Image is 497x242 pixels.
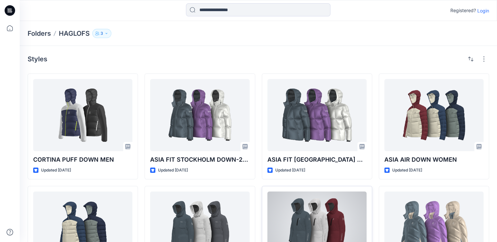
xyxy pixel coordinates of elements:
[158,167,188,174] p: Updated [DATE]
[101,30,103,37] p: 3
[450,7,476,14] p: Registered?
[59,29,90,38] p: HAGLOFS
[28,55,47,63] h4: Styles
[92,29,111,38] button: 3
[267,79,367,151] a: ASIA FIT STOCKHOLM DOWN-2_MEN
[150,155,249,164] p: ASIA FIT STOCKHOLM DOWN-2-WOMEN-OP2
[33,79,132,151] a: CORTINA PUFF DOWN MEN
[275,167,305,174] p: Updated [DATE]
[267,155,367,164] p: ASIA FIT [GEOGRAPHIC_DATA] DOWN-2_MEN
[41,167,71,174] p: Updated [DATE]
[384,79,484,151] a: ASIA AIR DOWN WOMEN
[477,7,489,14] p: Login
[33,155,132,164] p: CORTINA PUFF DOWN MEN
[28,29,51,38] a: Folders
[384,155,484,164] p: ASIA AIR DOWN WOMEN
[150,79,249,151] a: ASIA FIT STOCKHOLM DOWN-2-WOMEN-OP2
[392,167,422,174] p: Updated [DATE]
